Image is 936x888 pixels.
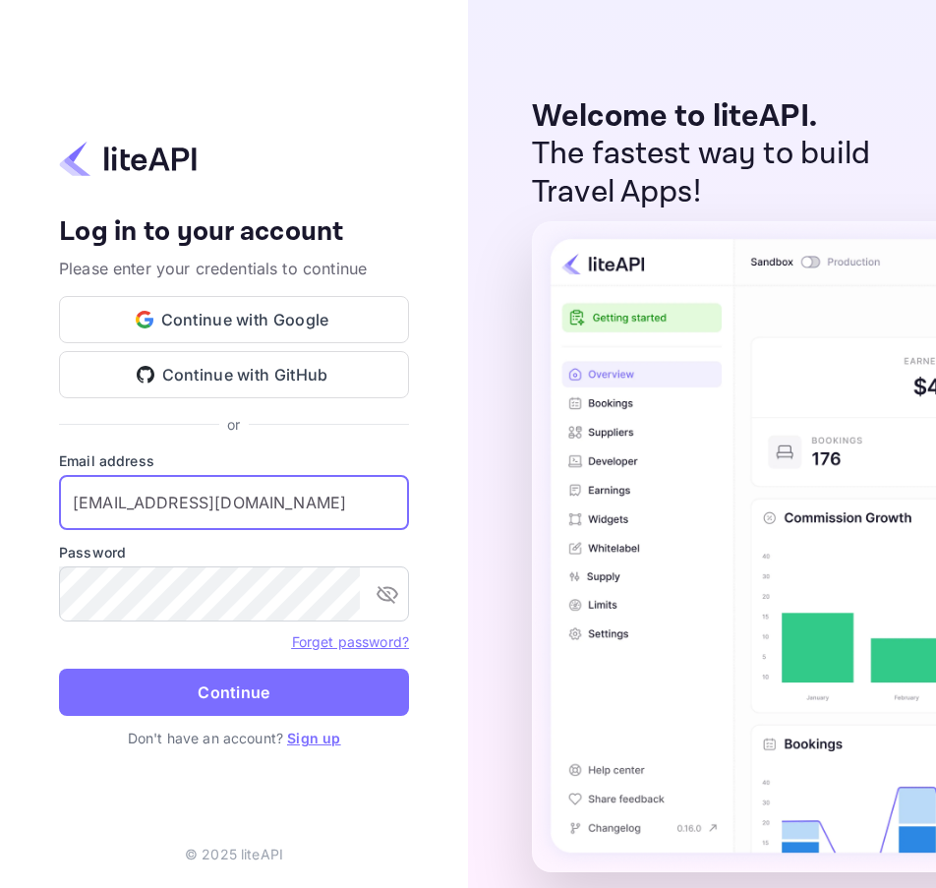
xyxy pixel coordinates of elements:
[287,730,340,746] a: Sign up
[59,296,409,343] button: Continue with Google
[292,631,409,651] a: Forget password?
[532,98,897,136] p: Welcome to liteAPI.
[59,351,409,398] button: Continue with GitHub
[292,633,409,650] a: Forget password?
[532,136,897,211] p: The fastest way to build Travel Apps!
[185,844,283,864] p: © 2025 liteAPI
[59,475,409,530] input: Enter your email address
[59,450,409,471] label: Email address
[59,215,409,250] h4: Log in to your account
[59,542,409,562] label: Password
[59,669,409,716] button: Continue
[59,140,197,178] img: liteapi
[59,728,409,748] p: Don't have an account?
[227,414,240,435] p: or
[368,574,407,614] button: toggle password visibility
[59,257,409,280] p: Please enter your credentials to continue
